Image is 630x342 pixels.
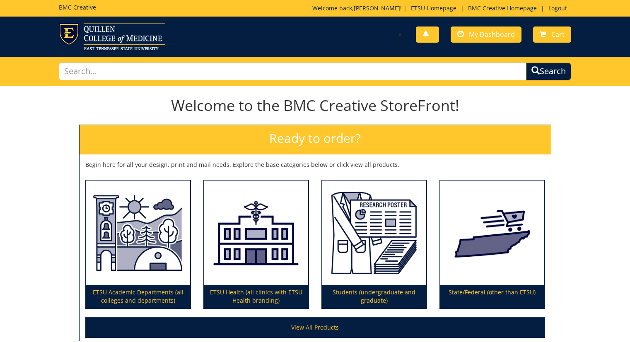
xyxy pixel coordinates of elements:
p: Begin here for all your design, print and mail needs. Explore the base categories below or click ... [85,161,545,169]
a: [PERSON_NAME] [354,4,400,12]
a: Cart [533,26,571,43]
a: State/Federal (other than ETSU) [440,181,544,308]
img: ETSU Academic Departments (all colleges and departments) [86,181,190,285]
a: View All Products [85,317,545,338]
a: ETSU Homepage [407,4,461,12]
a: ETSU Health (all clinics with ETSU Health branding) [204,181,308,308]
a: Logout [544,4,571,12]
span: My Dashboard [469,30,515,39]
p: Welcome back, ! | | | [312,4,571,12]
a: ETSU Academic Departments (all colleges and departments) [86,181,190,308]
p: Students (undergraduate and graduate) [322,285,426,308]
a: Students (undergraduate and graduate) [322,181,426,308]
img: ETSU Health (all clinics with ETSU Health branding) [204,181,308,285]
h5: BMC Creative [59,4,96,10]
img: State/Federal (other than ETSU) [440,181,544,285]
h2: Ready to order? [80,125,551,154]
p: ETSU Academic Departments (all colleges and departments) [86,285,190,308]
h1: Welcome to the BMC Creative StoreFront! [79,97,551,114]
img: ETSU logo [59,23,165,50]
button: Search [526,63,571,80]
p: State/Federal (other than ETSU) [440,285,544,308]
a: My Dashboard [451,26,521,43]
img: Students (undergraduate and graduate) [322,181,426,285]
input: Search... [59,63,527,80]
a: BMC Creative Homepage [464,4,541,12]
p: ETSU Health (all clinics with ETSU Health branding) [204,285,308,308]
span: Cart [551,30,565,39]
